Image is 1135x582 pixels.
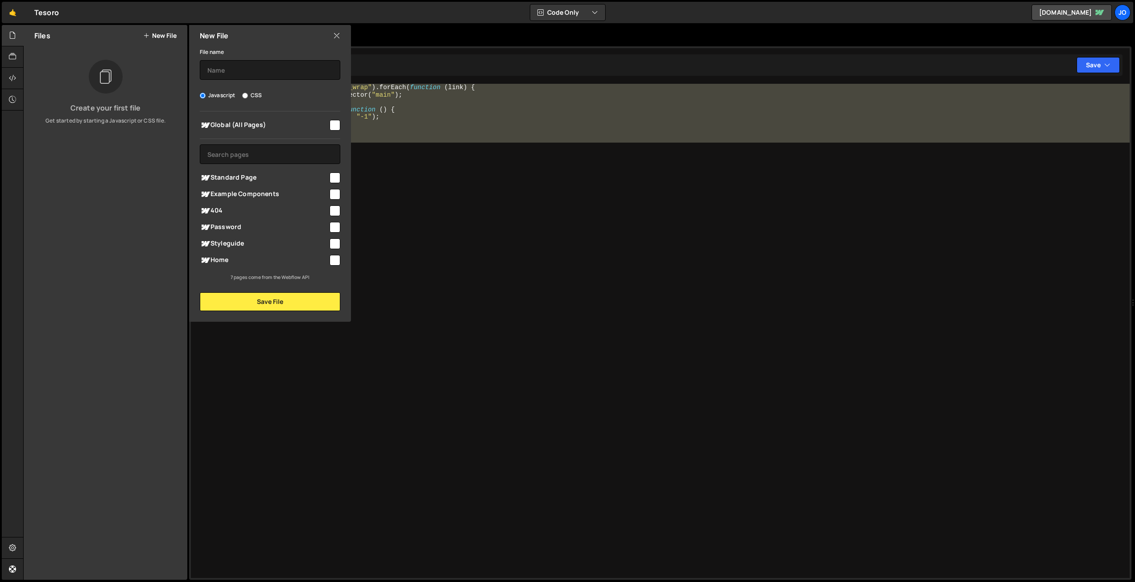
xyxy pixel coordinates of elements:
[200,91,235,100] label: Javascript
[200,172,328,183] span: Standard Page
[200,120,328,131] span: Global (All Pages)
[200,60,340,80] input: Name
[31,104,180,111] h3: Create your first file
[242,93,248,98] input: CSS
[31,117,180,125] p: Get started by starting a Javascript or CSS file.
[200,93,206,98] input: Javascript
[242,91,262,100] label: CSS
[200,48,224,57] label: File name
[200,238,328,249] span: Styleguide
[34,31,50,41] h2: Files
[231,274,310,280] small: 7 pages come from the Webflow API
[34,7,59,18] div: Tesoro
[2,2,24,23] a: 🤙
[143,32,177,39] button: New File
[200,31,228,41] h2: New File
[1114,4,1131,20] a: Jo
[200,205,328,216] span: 404
[200,292,340,311] button: Save File
[200,255,328,266] span: Home
[200,222,328,233] span: Password
[200,144,340,164] input: Search pages
[530,4,605,20] button: Code Only
[1077,57,1120,73] button: Save
[1032,4,1112,20] a: [DOMAIN_NAME]
[200,189,328,200] span: Example Components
